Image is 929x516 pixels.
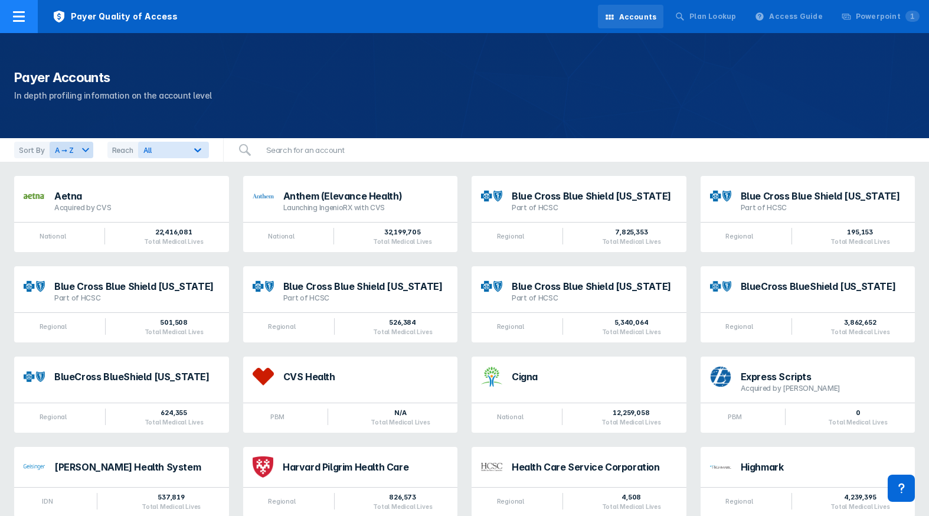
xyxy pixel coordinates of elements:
[769,11,822,22] div: Access Guide
[243,176,458,252] a: Anthem (Elevance Health)Launching IngenioRX with CVSNational32,199,705Total Medical Lives
[512,462,677,472] div: Health Care Service Corporation
[373,238,432,245] div: Total Medical Lives
[268,497,295,505] div: Regional
[373,328,432,335] div: Total Medical Lives
[142,503,201,510] div: Total Medical Lives
[373,492,432,502] div: 826,573
[905,11,920,22] span: 1
[888,475,915,502] div: Contact Support
[512,293,677,303] div: Part of HCSC
[243,266,458,342] a: Blue Cross Blue Shield [US_STATE]Part of HCSCRegional526,384Total Medical Lives
[830,227,889,237] div: 195,153
[268,322,295,331] div: Regional
[828,408,887,417] div: 0
[142,492,201,502] div: 537,819
[856,11,920,22] div: Powerpoint
[598,5,664,28] a: Accounts
[54,191,220,201] div: Aetna
[145,318,204,327] div: 501,508
[830,492,889,502] div: 4,239,395
[268,232,294,240] div: National
[24,371,45,383] img: bcbs-sc.png
[283,462,448,472] div: Harvard Pilgrim Health Care
[24,276,45,297] img: bcbs-nm.png
[243,357,458,433] a: CVS HealthPBMN/ATotal Medical Lives
[371,408,430,417] div: N/A
[283,293,449,303] div: Part of HCSC
[472,357,686,433] a: CignaNational12,259,058Total Medical Lives
[725,497,753,505] div: Regional
[270,413,284,421] div: PBM
[602,238,661,245] div: Total Medical Lives
[481,367,502,387] img: cigna.png
[54,293,220,303] div: Part of HCSC
[830,238,889,245] div: Total Medical Lives
[710,281,731,292] img: bcbs-mi.png
[741,203,906,213] div: Part of HCSC
[14,68,915,86] h1: Payer Accounts
[481,276,502,297] img: bcbs-tx.png
[725,232,753,240] div: Regional
[512,191,677,201] div: Blue Cross Blue Shield [US_STATE]
[283,203,449,213] div: Launching IngenioRX with CVS
[40,413,67,421] div: Regional
[253,194,274,198] img: anthem.png
[710,185,731,207] img: bcbs-mt.png
[481,463,502,471] img: health-care-service-corporation.png
[107,142,138,158] div: Reach
[512,203,677,213] div: Part of HCSC
[497,497,524,505] div: Regional
[253,456,274,478] img: harvard-pilgrim-health-care.png
[602,492,661,502] div: 4,508
[701,266,915,342] a: BlueCross BlueShield [US_STATE]Regional3,862,652Total Medical Lives
[601,408,660,417] div: 12,259,058
[741,282,906,291] div: BlueCross BlueShield [US_STATE]
[50,142,93,158] button: A ➞ Z
[741,384,906,393] div: Acquired by [PERSON_NAME]
[42,497,53,505] div: IDN
[14,142,50,158] div: Sort By
[830,503,889,510] div: Total Medical Lives
[481,185,502,207] img: bcbs-il.png
[741,372,906,381] div: Express Scripts
[283,191,449,201] div: Anthem (Elevance Health)
[830,328,889,335] div: Total Medical Lives
[54,372,220,381] div: BlueCross BlueShield [US_STATE]
[371,419,430,426] div: Total Medical Lives
[701,357,915,433] a: Express ScriptsAcquired by [PERSON_NAME]PBM0Total Medical Lives
[14,357,229,433] a: BlueCross BlueShield [US_STATE]Regional624,355Total Medical Lives
[283,282,449,291] div: Blue Cross Blue Shield [US_STATE]
[710,465,731,469] img: highmark.png
[497,322,524,331] div: Regional
[253,368,274,386] img: cvs-health.png
[830,318,889,327] div: 3,862,652
[40,322,67,331] div: Regional
[728,413,742,421] div: PBM
[143,146,152,155] span: All
[689,11,736,22] div: Plan Lookup
[497,232,524,240] div: Regional
[283,372,449,381] div: CVS Health
[602,318,661,327] div: 5,340,064
[50,145,78,156] div: A ➞ Z
[14,89,915,103] p: In depth profiling information on the account level
[54,203,220,213] div: Acquired by CVS
[472,176,686,252] a: Blue Cross Blue Shield [US_STATE]Part of HCSCRegional7,825,353Total Medical Lives
[741,191,906,201] div: Blue Cross Blue Shield [US_STATE]
[14,176,229,252] a: AetnaAcquired by CVSNational22,416,081Total Medical Lives
[828,419,887,426] div: Total Medical Lives
[14,266,229,342] a: Blue Cross Blue Shield [US_STATE]Part of HCSCRegional501,508Total Medical Lives
[54,462,220,472] div: [PERSON_NAME] Health System
[54,282,220,291] div: Blue Cross Blue Shield [US_STATE]
[602,503,661,510] div: Total Medical Lives
[259,138,392,162] input: Search for an account
[253,276,274,297] img: bcbs-ok.png
[145,408,204,417] div: 624,355
[601,419,660,426] div: Total Medical Lives
[373,318,432,327] div: 526,384
[701,176,915,252] a: Blue Cross Blue Shield [US_STATE]Part of HCSCRegional195,153Total Medical Lives
[144,227,203,237] div: 22,416,081
[512,372,677,381] div: Cigna
[472,266,686,342] a: Blue Cross Blue Shield [US_STATE]Part of HCSCRegional5,340,064Total Medical Lives
[24,193,45,198] img: aetna.png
